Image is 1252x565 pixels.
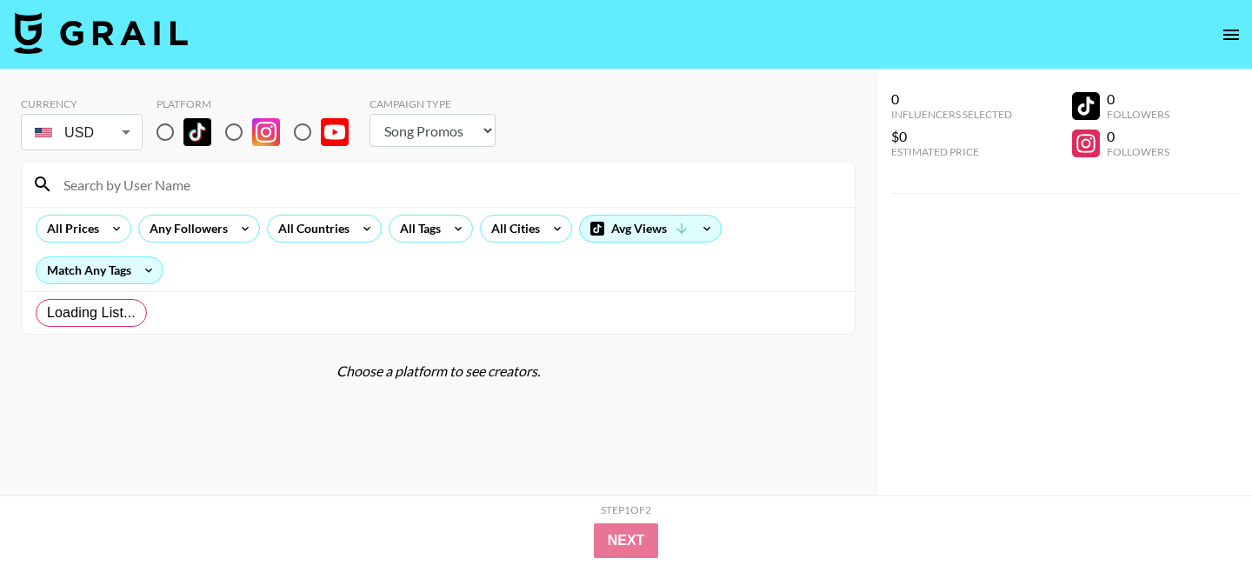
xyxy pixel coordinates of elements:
[601,503,651,516] div: Step 1 of 2
[594,523,659,558] button: Next
[1214,17,1249,52] button: open drawer
[21,362,856,380] div: Choose a platform to see creators.
[268,216,353,242] div: All Countries
[252,118,280,146] img: Instagram
[24,117,139,148] div: USD
[139,216,231,242] div: Any Followers
[891,108,1012,121] div: Influencers Selected
[891,128,1012,145] div: $0
[1107,108,1169,121] div: Followers
[21,97,143,110] div: Currency
[390,216,444,242] div: All Tags
[183,118,211,146] img: TikTok
[1107,128,1169,145] div: 0
[891,145,1012,158] div: Estimated Price
[481,216,543,242] div: All Cities
[53,170,844,198] input: Search by User Name
[37,216,103,242] div: All Prices
[1107,90,1169,108] div: 0
[156,97,363,110] div: Platform
[370,97,496,110] div: Campaign Type
[1107,145,1169,158] div: Followers
[47,302,136,323] span: Loading List...
[14,12,188,54] img: Grail Talent
[37,257,163,283] div: Match Any Tags
[321,118,349,146] img: YouTube
[580,216,721,242] div: Avg Views
[891,90,1012,108] div: 0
